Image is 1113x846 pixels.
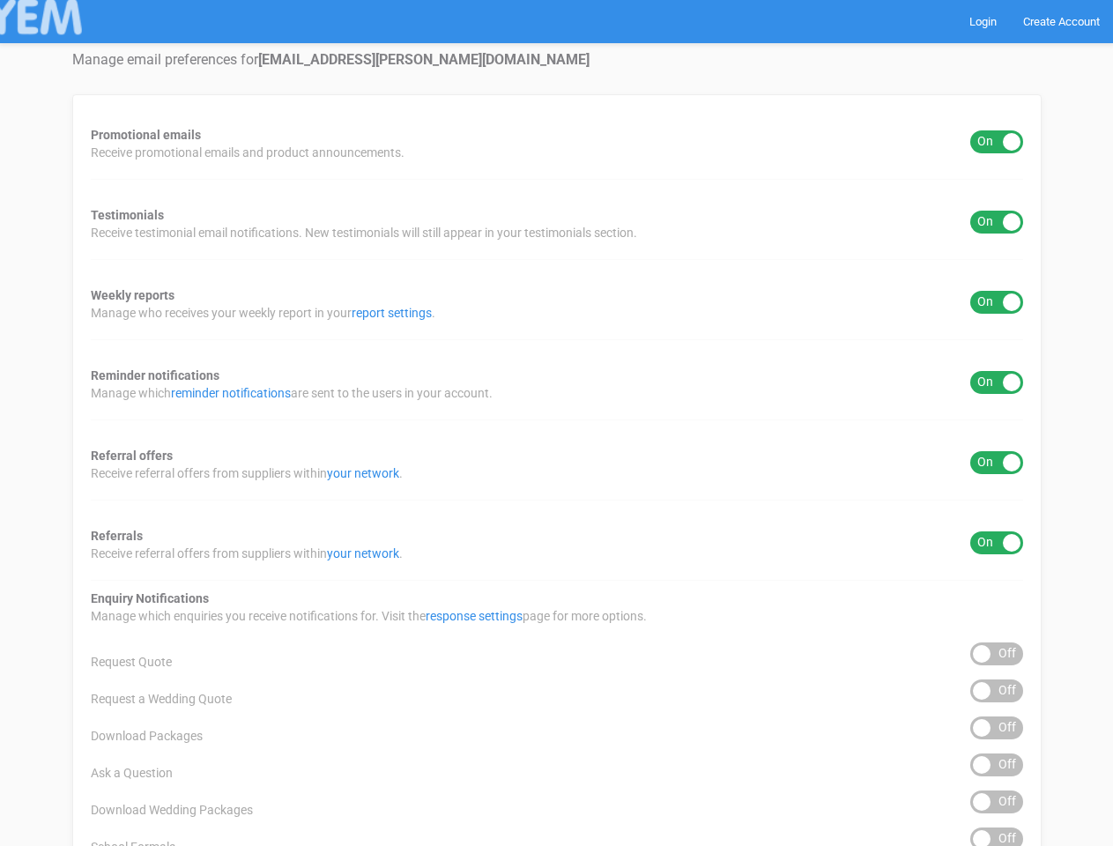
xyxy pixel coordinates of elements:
[91,727,203,745] span: Download Packages
[171,386,291,400] a: reminder notifications
[91,529,143,543] strong: Referrals
[91,128,201,142] strong: Promotional emails
[327,546,399,560] a: your network
[91,144,404,161] span: Receive promotional emails and product announcements.
[91,449,173,463] strong: Referral offers
[352,306,432,320] a: report settings
[91,690,232,708] span: Request a Wedding Quote
[91,304,435,322] span: Manage who receives your weekly report in your .
[91,368,219,382] strong: Reminder notifications
[91,653,172,671] span: Request Quote
[72,52,1042,68] h4: Manage email preferences for
[91,591,209,605] strong: Enquiry Notifications
[258,51,590,68] strong: [EMAIL_ADDRESS][PERSON_NAME][DOMAIN_NAME]
[91,801,253,819] span: Download Wedding Packages
[327,466,399,480] a: your network
[91,764,173,782] span: Ask a Question
[91,288,174,302] strong: Weekly reports
[91,464,403,482] span: Receive referral offers from suppliers within .
[91,224,637,241] span: Receive testimonial email notifications. New testimonials will still appear in your testimonials ...
[91,545,403,562] span: Receive referral offers from suppliers within .
[91,384,493,402] span: Manage which are sent to the users in your account.
[426,609,523,623] a: response settings
[91,208,164,222] strong: Testimonials
[91,607,647,625] span: Manage which enquiries you receive notifications for. Visit the page for more options.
